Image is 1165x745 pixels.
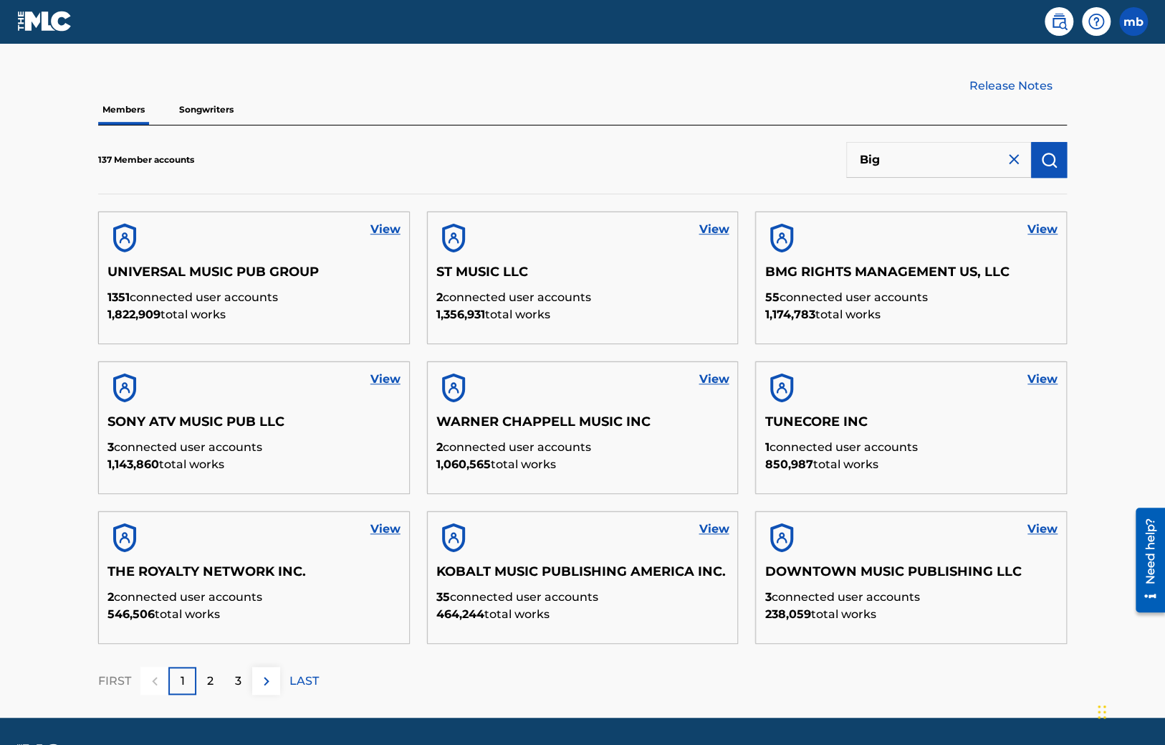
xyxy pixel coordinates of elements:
[107,456,401,473] p: total works
[1093,676,1165,745] iframe: Chat Widget
[764,590,771,604] span: 3
[764,456,1058,473] p: total works
[764,371,799,405] img: account
[699,371,729,388] a: View
[1050,13,1068,30] img: search
[764,457,812,471] span: 850,987
[207,673,214,690] p: 2
[1088,13,1105,30] img: help
[107,439,401,456] p: connected user accounts
[1125,501,1165,620] iframe: Resource Center
[764,564,1058,589] h5: DOWNTOWN MUSIC PUBLISHING LLC
[107,289,401,306] p: connected user accounts
[107,371,142,405] img: account
[436,414,729,439] h5: WARNER CHAPPELL MUSIC INC
[17,11,72,32] img: MLC Logo
[1027,371,1058,388] a: View
[436,589,729,606] p: connected user accounts
[436,456,729,473] p: total works
[107,457,159,471] span: 1,143,860
[436,590,450,604] span: 35
[370,521,401,538] a: View
[175,95,238,125] p: Songwriters
[1119,7,1148,36] div: User Menu
[436,457,491,471] span: 1,060,565
[764,439,1058,456] p: connected user accounts
[107,264,401,289] h5: UNIVERSAL MUSIC PUB GROUP
[436,308,485,321] span: 1,356,931
[436,439,729,456] p: connected user accounts
[764,289,1058,306] p: connected user accounts
[436,371,471,405] img: account
[436,564,729,589] h5: KOBALT MUSIC PUBLISHING AMERICA INC.
[107,308,160,321] span: 1,822,909
[436,264,729,289] h5: ST MUSIC LLC
[107,607,155,621] span: 546,506
[436,521,471,555] img: account
[436,289,729,306] p: connected user accounts
[436,606,729,623] p: total works
[969,77,1067,95] a: Release Notes
[1027,221,1058,238] a: View
[436,221,471,255] img: account
[1027,521,1058,538] a: View
[1045,7,1073,36] a: Public Search
[107,290,130,304] span: 1351
[1005,151,1022,168] img: close
[107,590,114,604] span: 2
[846,142,1031,178] input: Search Members
[764,589,1058,606] p: connected user accounts
[764,414,1058,439] h5: TUNECORE INC
[1082,7,1111,36] div: Help
[98,153,194,166] p: 137 Member accounts
[764,306,1058,323] p: total works
[764,607,810,621] span: 238,059
[107,414,401,439] h5: SONY ATV MUSIC PUB LLC
[107,564,401,589] h5: THE ROYALTY NETWORK INC.
[764,264,1058,289] h5: BMG RIGHTS MANAGEMENT US, LLC
[107,440,114,454] span: 3
[258,673,275,690] img: right
[764,440,769,454] span: 1
[1098,691,1106,734] div: Drag
[107,306,401,323] p: total works
[235,673,241,690] p: 3
[436,607,484,621] span: 464,244
[764,290,779,304] span: 55
[436,440,443,454] span: 2
[436,290,443,304] span: 2
[764,606,1058,623] p: total works
[370,221,401,238] a: View
[107,589,401,606] p: connected user accounts
[370,371,401,388] a: View
[764,308,815,321] span: 1,174,783
[699,521,729,538] a: View
[181,673,185,690] p: 1
[107,606,401,623] p: total works
[1040,151,1058,169] img: Search Works
[107,521,142,555] img: account
[289,673,319,690] p: LAST
[764,221,799,255] img: account
[764,521,799,555] img: account
[699,221,729,238] a: View
[98,673,131,690] p: FIRST
[436,306,729,323] p: total works
[98,95,149,125] p: Members
[107,221,142,255] img: account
